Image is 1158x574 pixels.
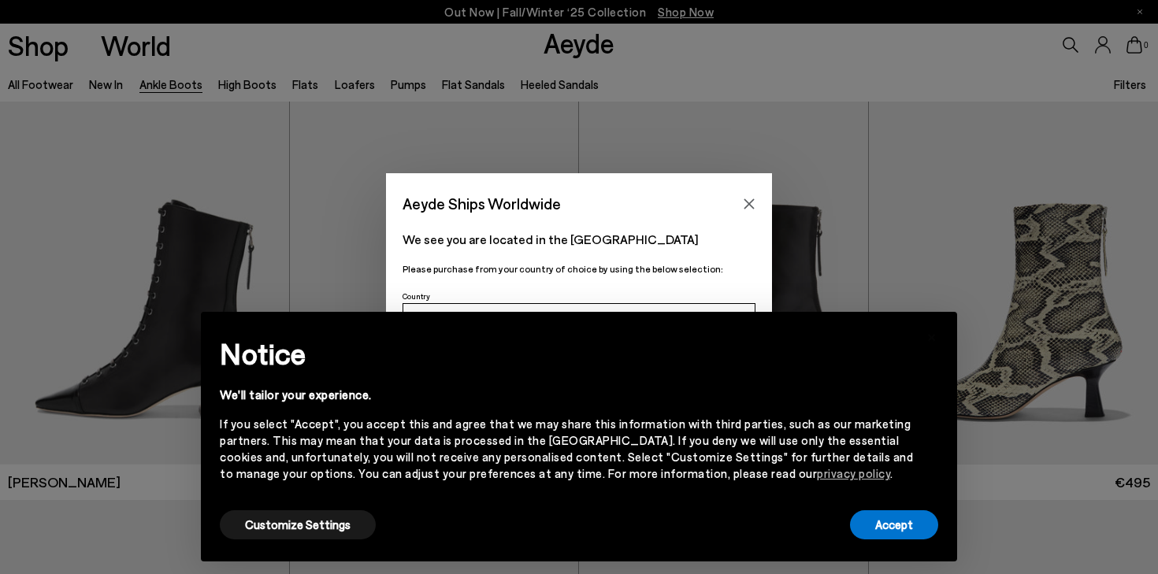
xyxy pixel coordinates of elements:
[850,510,938,539] button: Accept
[403,230,755,249] p: We see you are located in the [GEOGRAPHIC_DATA]
[737,192,761,216] button: Close
[220,333,913,374] h2: Notice
[403,291,430,301] span: Country
[913,317,951,354] button: Close this notice
[220,416,913,482] div: If you select "Accept", you accept this and agree that we may share this information with third p...
[403,190,561,217] span: Aeyde Ships Worldwide
[403,261,755,276] p: Please purchase from your country of choice by using the below selection:
[220,510,376,539] button: Customize Settings
[926,324,937,346] span: ×
[817,466,890,480] a: privacy policy
[220,387,913,403] div: We'll tailor your experience.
